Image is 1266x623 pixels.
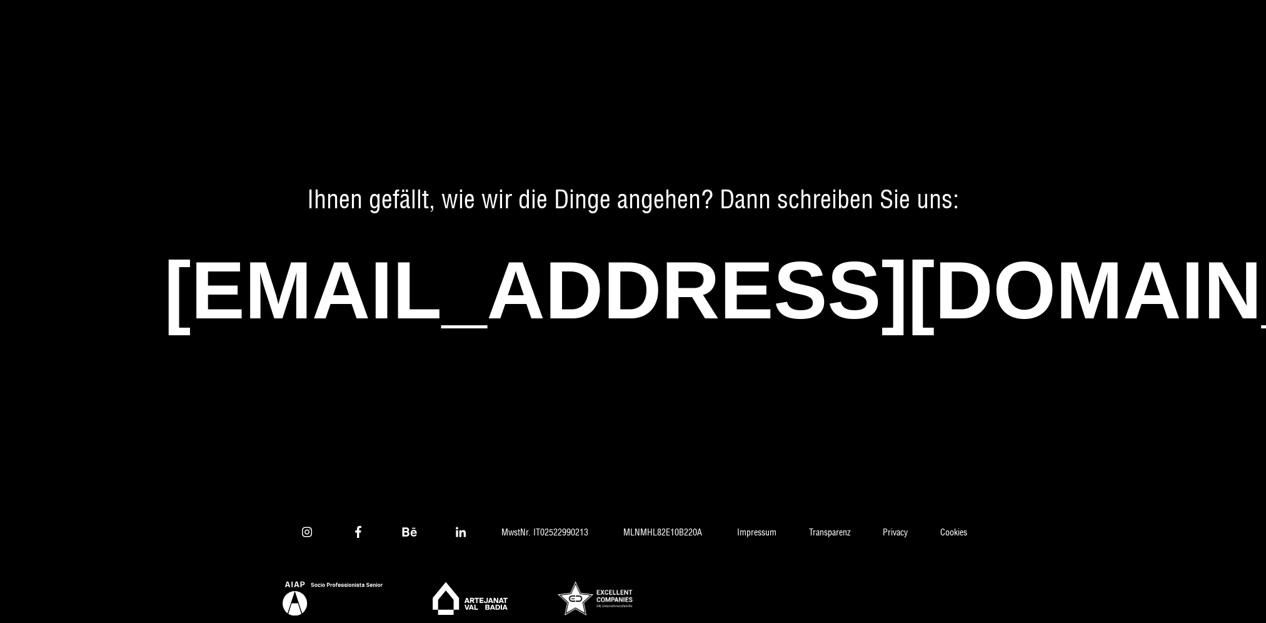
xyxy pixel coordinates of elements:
[793,527,867,539] a: Transparenz
[924,527,983,539] a: Cookies
[607,527,718,539] span: MLNMHL82E10B220A
[558,579,633,617] a: Cooperation Partner of Excellent Companies
[164,184,1102,215] span: Ihnen gefällt, wie wir die Dinge angehen? Dann schreiben Sie uns:
[721,527,793,539] a: Impressum
[433,579,508,617] a: Artejanat Val Badia
[283,581,383,615] a: Aiap
[867,527,924,539] a: Privacy
[485,527,605,539] span: MwstNr. IT02522990213
[164,240,1102,341] a: [EMAIL_ADDRESS][DOMAIN_NAME]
